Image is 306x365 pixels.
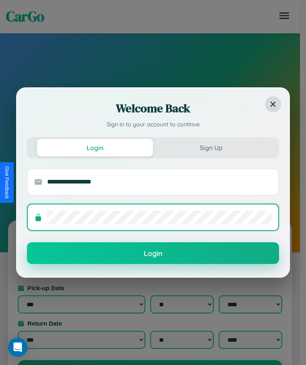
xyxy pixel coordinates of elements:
button: Sign Up [153,139,269,157]
div: Open Intercom Messenger [8,338,27,357]
p: Sign in to your account to continue [27,120,279,129]
h2: Welcome Back [27,100,279,116]
button: Login [37,139,153,157]
button: Login [27,242,279,264]
div: Give Feedback [4,166,10,199]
